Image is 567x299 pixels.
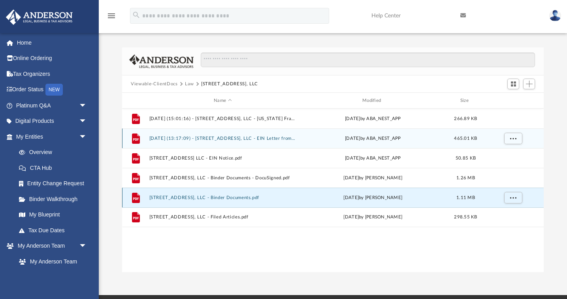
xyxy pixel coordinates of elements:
[79,98,95,114] span: arrow_drop_down
[107,11,116,21] i: menu
[45,84,63,96] div: NEW
[6,98,99,113] a: Platinum Q&Aarrow_drop_down
[11,207,95,223] a: My Blueprint
[149,214,296,220] button: [STREET_ADDRESS], LLC - Filed Articles.pdf
[11,254,91,269] a: My Anderson Team
[4,9,75,25] img: Anderson Advisors Platinum Portal
[149,195,296,200] button: [STREET_ADDRESS], LLC - Binder Documents.pdf
[79,238,95,254] span: arrow_drop_down
[132,11,141,19] i: search
[201,81,258,88] button: [STREET_ADDRESS], LLC
[523,79,535,90] button: Add
[300,115,446,122] div: [DATE] by ABA_NEST_APP
[6,113,99,129] a: Digital Productsarrow_drop_down
[450,97,482,104] div: Size
[149,116,296,121] button: [DATE] (15:01:16) - [STREET_ADDRESS], LLC - [US_STATE] Franchise from [US_STATE] Comptroller.pdf
[11,222,99,238] a: Tax Due Dates
[485,97,541,104] div: id
[6,82,99,98] a: Order StatusNEW
[149,175,296,181] button: [STREET_ADDRESS], LLC - Binder Documents - DocuSigned.pdf
[201,53,535,68] input: Search files and folders
[454,215,477,219] span: 298.55 KB
[149,136,296,141] button: [DATE] (13:17:09) - [STREET_ADDRESS], LLC - EIN Letter from IRS.pdf
[456,196,475,200] span: 1.11 MB
[149,156,296,161] button: [STREET_ADDRESS] LLC - EIN Notice.pdf
[11,191,99,207] a: Binder Walkthrough
[507,79,519,90] button: Switch to Grid View
[454,117,477,121] span: 266.89 KB
[300,194,446,201] div: [DATE] by [PERSON_NAME]
[456,156,476,160] span: 50.85 KB
[300,135,446,142] div: [DATE] by ABA_NEST_APP
[504,133,522,145] button: More options
[300,97,446,104] div: Modified
[6,238,95,254] a: My Anderson Teamarrow_drop_down
[11,145,99,160] a: Overview
[79,113,95,130] span: arrow_drop_down
[300,214,446,221] div: [DATE] by [PERSON_NAME]
[6,129,99,145] a: My Entitiesarrow_drop_down
[300,155,446,162] div: [DATE] by ABA_NEST_APP
[149,97,296,104] div: Name
[11,176,99,192] a: Entity Change Request
[6,51,99,66] a: Online Ordering
[107,15,116,21] a: menu
[126,97,145,104] div: id
[549,10,561,21] img: User Pic
[6,66,99,82] a: Tax Organizers
[504,192,522,204] button: More options
[122,109,544,273] div: grid
[6,35,99,51] a: Home
[11,269,95,285] a: Anderson System
[454,136,477,141] span: 465.01 KB
[131,81,177,88] button: Viewable-ClientDocs
[456,176,475,180] span: 1.26 MB
[11,160,99,176] a: CTA Hub
[185,81,194,88] button: Law
[300,175,446,182] div: [DATE] by [PERSON_NAME]
[79,129,95,145] span: arrow_drop_down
